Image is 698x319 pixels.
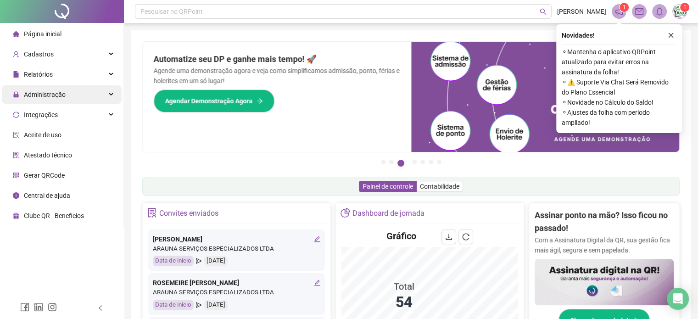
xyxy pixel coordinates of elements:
img: banner%2F02c71560-61a6-44d4-94b9-c8ab97240462.png [535,259,674,305]
span: left [97,305,104,311]
span: ⚬ Mantenha o aplicativo QRPoint atualizado para evitar erros na assinatura da folha! [562,47,676,77]
span: bell [655,7,664,16]
h4: Gráfico [386,229,416,242]
span: solution [147,208,157,218]
span: [PERSON_NAME] [557,6,606,17]
img: 39894 [673,5,687,18]
span: reload [462,233,469,241]
button: 4 [412,160,417,164]
span: ⚬ Novidade no Cálculo do Saldo! [562,97,676,107]
sup: 1 [620,3,629,12]
span: Central de ajuda [24,192,70,199]
div: ARAUNA SERVIÇOS ESPECIALIZADOS LTDA [153,244,320,254]
span: Novidades ! [562,30,595,40]
span: pie-chart [341,208,350,218]
span: Agendar Demonstração Agora [165,96,253,106]
span: download [445,233,452,241]
span: edit [314,280,320,286]
span: ⚬ Ajustes da folha com período ampliado! [562,107,676,128]
h2: Assinar ponto na mão? Isso ficou no passado! [535,209,674,235]
span: Clube QR - Beneficios [24,212,84,219]
span: Relatórios [24,71,53,78]
span: qrcode [13,172,19,179]
span: send [196,300,202,310]
span: notification [615,7,623,16]
button: 1 [381,160,385,164]
span: Contabilidade [420,183,459,190]
img: banner%2Fd57e337e-a0d3-4837-9615-f134fc33a8e6.png [411,42,680,152]
div: Convites enviados [159,206,218,221]
button: 7 [437,160,441,164]
span: linkedin [34,302,43,312]
span: facebook [20,302,29,312]
span: lock [13,91,19,98]
span: info-circle [13,192,19,199]
span: Aceite de uso [24,131,61,139]
sup: Atualize o seu contato no menu Meus Dados [680,3,689,12]
span: instagram [48,302,57,312]
span: sync [13,112,19,118]
div: [DATE] [204,300,228,310]
span: home [13,31,19,37]
div: [DATE] [204,256,228,266]
div: ROSEMEIRE [PERSON_NAME] [153,278,320,288]
p: Agende uma demonstração agora e veja como simplificamos admissão, ponto, férias e holerites em um... [154,66,400,86]
span: Página inicial [24,30,61,38]
span: solution [13,152,19,158]
span: Gerar QRCode [24,172,65,179]
span: arrow-right [257,98,263,104]
button: 5 [420,160,425,164]
span: search [540,8,547,15]
span: mail [635,7,643,16]
span: ⚬ ⚠️ Suporte Via Chat Será Removido do Plano Essencial [562,77,676,97]
div: Open Intercom Messenger [667,288,689,310]
div: Data de início [153,300,194,310]
span: Administração [24,91,66,98]
p: Com a Assinatura Digital da QR, sua gestão fica mais ágil, segura e sem papelada. [535,235,674,255]
button: Agendar Demonstração Agora [154,90,274,112]
span: Cadastros [24,50,54,58]
span: 1 [683,4,687,11]
button: 6 [429,160,433,164]
button: 2 [389,160,394,164]
span: edit [314,236,320,242]
span: audit [13,132,19,138]
div: [PERSON_NAME] [153,234,320,244]
h2: Automatize seu DP e ganhe mais tempo! 🚀 [154,53,400,66]
span: send [196,256,202,266]
span: file [13,71,19,78]
span: Atestado técnico [24,151,72,159]
span: gift [13,213,19,219]
div: Dashboard de jornada [352,206,424,221]
div: Data de início [153,256,194,266]
span: close [668,32,674,39]
button: 3 [397,160,404,167]
span: 1 [623,4,626,11]
span: Integrações [24,111,58,118]
div: ARAUNA SERVIÇOS ESPECIALIZADOS LTDA [153,288,320,297]
span: user-add [13,51,19,57]
span: Painel de controle [363,183,413,190]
